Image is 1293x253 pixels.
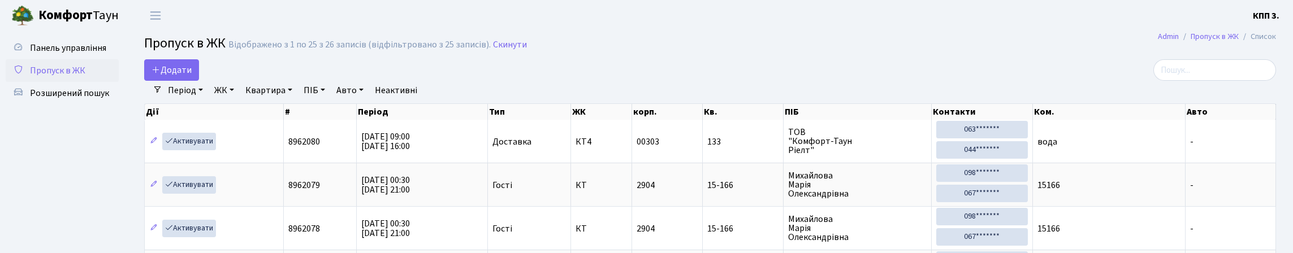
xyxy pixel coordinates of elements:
[576,181,627,190] span: КТ
[163,81,207,100] a: Період
[1190,223,1193,235] span: -
[162,133,216,150] a: Активувати
[30,42,106,54] span: Панель управління
[1190,179,1193,191] span: -
[357,104,488,120] th: Період
[637,179,655,191] span: 2904
[1253,9,1279,23] a: КПП 3.
[1158,30,1179,42] a: Admin
[788,215,927,242] span: Михайлова Марія Олександрівна
[38,6,93,24] b: Комфорт
[1239,30,1276,43] li: Список
[632,104,703,120] th: корп.
[141,6,170,25] button: Переключити навігацію
[162,176,216,194] a: Активувати
[492,224,512,233] span: Гості
[30,87,109,99] span: Розширений пошук
[241,81,297,100] a: Квартира
[492,137,531,146] span: Доставка
[361,130,410,152] span: [DATE] 09:00 [DATE] 16:00
[637,223,655,235] span: 2904
[332,81,368,100] a: Авто
[703,104,784,120] th: Кв.
[361,174,410,196] span: [DATE] 00:30 [DATE] 21:00
[299,81,330,100] a: ПІБ
[361,217,410,239] span: [DATE] 00:30 [DATE] 21:00
[145,104,284,120] th: Дії
[228,40,491,50] div: Відображено з 1 по 25 з 26 записів (відфільтровано з 25 записів).
[284,104,357,120] th: #
[38,6,119,25] span: Таун
[932,104,1033,120] th: Контакти
[1141,25,1293,49] nav: breadcrumb
[288,223,320,235] span: 8962078
[152,64,192,76] span: Додати
[637,136,659,148] span: 00303
[493,40,527,50] a: Скинути
[1153,59,1276,81] input: Пошук...
[488,104,571,120] th: Тип
[707,224,779,233] span: 15-166
[288,136,320,148] span: 8962080
[210,81,239,100] a: ЖК
[144,59,199,81] a: Додати
[6,37,119,59] a: Панель управління
[1190,136,1193,148] span: -
[707,181,779,190] span: 15-166
[30,64,85,77] span: Пропуск в ЖК
[1191,30,1239,42] a: Пропуск в ЖК
[788,171,927,198] span: Михайлова Марія Олександрівна
[162,220,216,237] a: Активувати
[370,81,422,100] a: Неактивні
[6,59,119,82] a: Пропуск в ЖК
[492,181,512,190] span: Гості
[571,104,632,120] th: ЖК
[1253,10,1279,22] b: КПП 3.
[144,33,226,53] span: Пропуск в ЖК
[1037,179,1060,191] span: 15166
[576,224,627,233] span: КТ
[1037,136,1057,148] span: вода
[788,128,927,155] span: ТОВ "Комфорт-Таун Ріелт"
[1037,223,1060,235] span: 15166
[576,137,627,146] span: КТ4
[6,82,119,104] a: Розширений пошук
[707,137,779,146] span: 133
[288,179,320,191] span: 8962079
[11,5,34,27] img: logo.png
[1186,104,1276,120] th: Авто
[1033,104,1186,120] th: Ком.
[784,104,932,120] th: ПІБ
